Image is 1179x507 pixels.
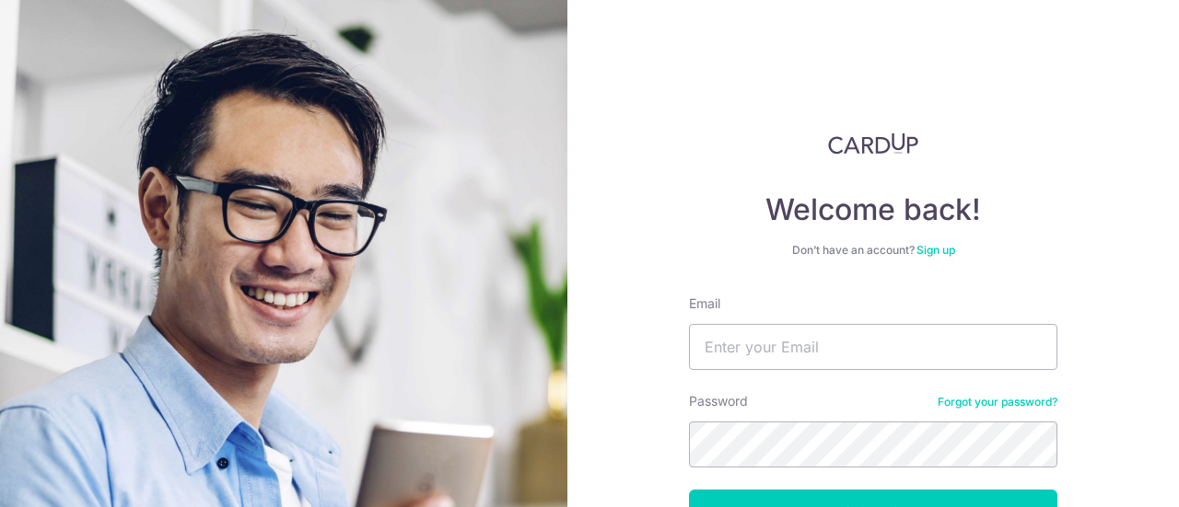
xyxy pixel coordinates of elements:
[689,392,748,410] label: Password
[689,191,1057,228] h4: Welcome back!
[916,243,955,257] a: Sign up
[938,395,1057,409] a: Forgot your password?
[689,294,720,313] label: Email
[689,243,1057,258] div: Don’t have an account?
[689,324,1057,370] input: Enter your Email
[828,133,918,155] img: CardUp Logo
